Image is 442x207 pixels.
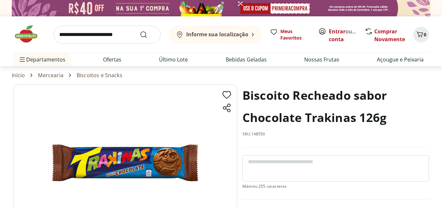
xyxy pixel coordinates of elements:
[304,56,339,63] a: Nossas Frutas
[424,31,426,38] span: 0
[329,28,345,35] a: Entrar
[226,56,267,63] a: Bebidas Geladas
[159,56,188,63] a: Último Lote
[12,72,25,78] a: Início
[18,52,26,67] button: Menu
[13,24,46,44] img: Hortifruti
[103,56,121,63] a: Ofertas
[329,27,358,43] span: ou
[77,72,122,78] a: Biscoitos e Snacks
[140,31,155,39] button: Submit Search
[168,26,262,44] button: Informe sua localização
[377,56,424,63] a: Açougue e Peixaria
[280,28,310,41] span: Meus Favoritos
[18,52,65,67] span: Departamentos
[186,31,248,38] b: Informe sua localização
[329,28,365,43] a: Criar conta
[54,26,161,44] input: search
[374,28,405,43] a: Comprar Novamente
[242,84,429,129] h1: Biscoito Recheado sabor Chocolate Trakinas 126g
[413,27,429,43] button: Carrinho
[38,72,63,78] a: Mercearia
[270,28,310,41] a: Meus Favoritos
[242,131,265,137] p: SKU: 148550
